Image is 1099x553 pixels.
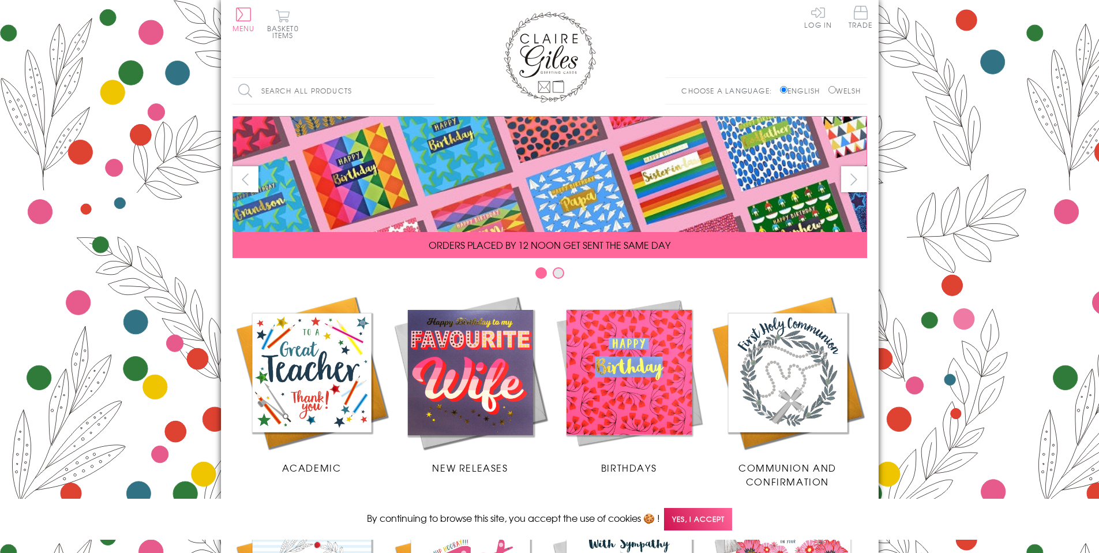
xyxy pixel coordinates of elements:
[232,267,867,285] div: Carousel Pagination
[828,85,861,96] label: Welsh
[232,23,255,33] span: Menu
[708,293,867,488] a: Communion and Confirmation
[553,267,564,279] button: Carousel Page 2
[504,12,596,103] img: Claire Giles Greetings Cards
[601,461,657,474] span: Birthdays
[267,9,299,39] button: Basket0 items
[272,23,299,40] span: 0 items
[841,166,867,192] button: next
[828,86,836,94] input: Welsh
[780,86,787,94] input: English
[849,6,873,28] span: Trade
[432,461,508,474] span: New Releases
[849,6,873,31] a: Trade
[804,6,832,28] a: Log In
[738,461,837,488] span: Communion and Confirmation
[232,8,255,32] button: Menu
[664,508,732,530] span: Yes, I accept
[391,293,550,474] a: New Releases
[780,85,826,96] label: English
[429,238,670,252] span: ORDERS PLACED BY 12 NOON GET SENT THE SAME DAY
[550,293,708,474] a: Birthdays
[282,461,342,474] span: Academic
[232,166,258,192] button: prev
[423,78,434,104] input: Search
[681,85,778,96] p: Choose a language:
[232,78,434,104] input: Search all products
[535,267,547,279] button: Carousel Page 1 (Current Slide)
[232,293,391,474] a: Academic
